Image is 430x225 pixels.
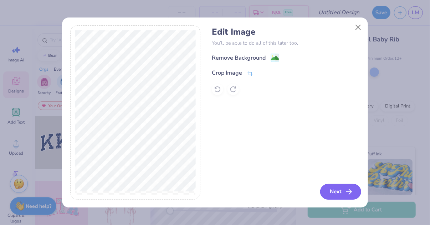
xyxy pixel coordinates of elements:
[212,27,360,37] h4: Edit Image
[212,54,266,62] div: Remove Background
[212,39,360,47] p: You’ll be able to do all of this later too.
[212,69,242,77] div: Crop Image
[352,20,365,34] button: Close
[320,184,361,200] button: Next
